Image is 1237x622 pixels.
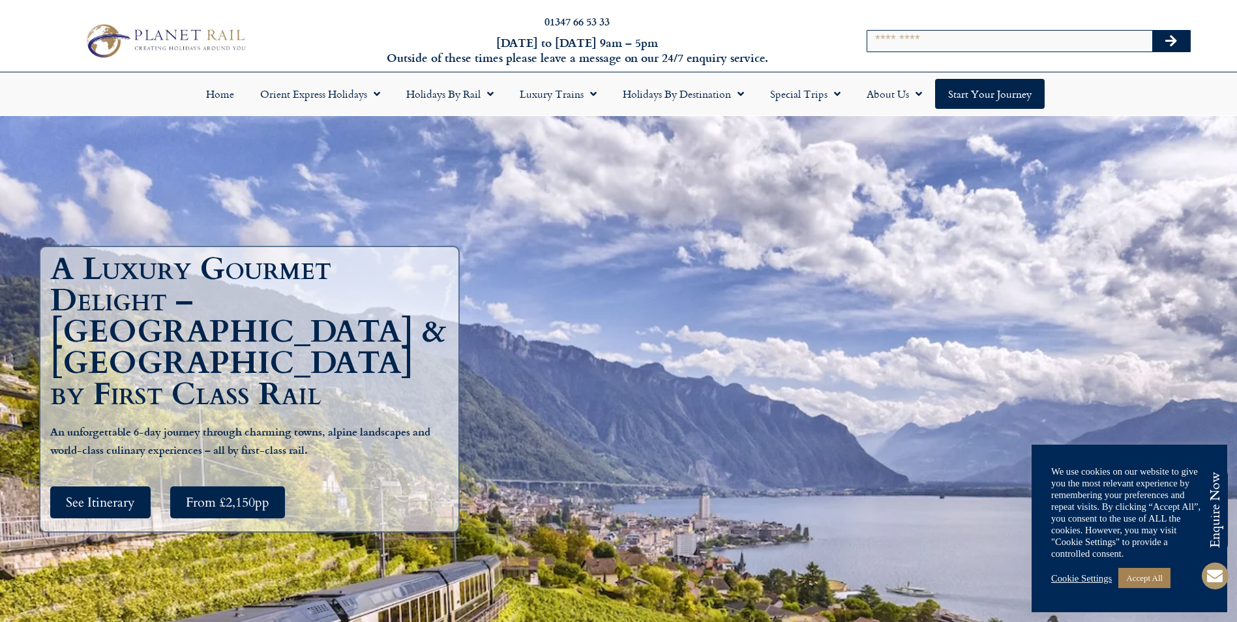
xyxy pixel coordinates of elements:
[170,486,285,518] a: From £2,150pp
[186,494,269,511] span: From £2,150pp
[333,35,822,66] h6: [DATE] to [DATE] 9am – 5pm Outside of these times please leave a message on our 24/7 enquiry serv...
[1051,572,1112,584] a: Cookie Settings
[7,79,1230,109] nav: Menu
[50,424,430,457] b: An unforgettable 6-day journey through charming towns, alpine landscapes and world-class culinary...
[935,79,1045,109] a: Start your Journey
[247,79,393,109] a: Orient Express Holidays
[193,79,247,109] a: Home
[393,79,507,109] a: Holidays by Rail
[854,79,935,109] a: About Us
[66,494,135,511] span: See Itinerary
[507,79,610,109] a: Luxury Trains
[1118,568,1170,588] a: Accept All
[544,14,610,29] a: 01347 66 53 33
[50,486,151,518] a: See Itinerary
[757,79,854,109] a: Special Trips
[50,254,455,410] h1: A Luxury Gourmet Delight – [GEOGRAPHIC_DATA] & [GEOGRAPHIC_DATA] by First Class Rail
[80,20,250,62] img: Planet Rail Train Holidays Logo
[1152,31,1190,52] button: Search
[1051,466,1208,559] div: We use cookies on our website to give you the most relevant experience by remembering your prefer...
[610,79,757,109] a: Holidays by Destination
